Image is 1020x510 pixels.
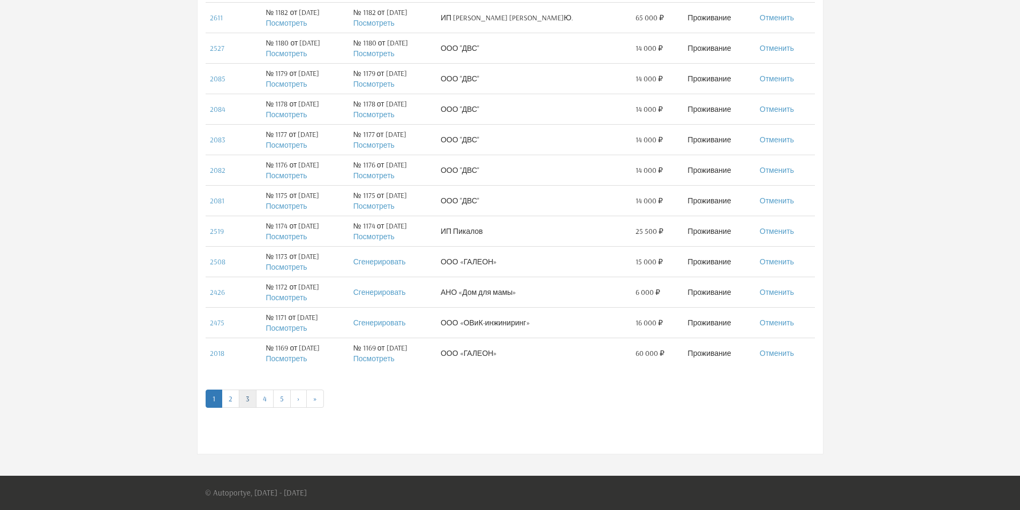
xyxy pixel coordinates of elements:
td: № 1176 от [DATE] [261,155,349,185]
td: № 1175 от [DATE] [261,185,349,216]
a: Отменить [760,165,794,175]
td: Проживание [683,33,755,63]
span: 6 000 ₽ [636,287,660,298]
a: Отменить [760,196,794,205]
td: № 1175 от [DATE] [349,185,436,216]
a: 2475 [210,318,224,328]
td: Проживание [683,155,755,185]
a: 2084 [210,104,225,114]
a: Посмотреть [353,171,395,180]
a: Посмотреть [266,293,307,302]
a: Посмотреть [353,110,395,119]
a: Посмотреть [266,79,307,89]
td: Проживание [683,185,755,216]
a: 4 [256,390,274,408]
td: ООО "ДВС" [436,155,631,185]
p: © Autoportye, [DATE] - [DATE] [205,476,307,510]
a: Посмотреть [353,49,395,58]
td: № 1171 от [DATE] [261,307,349,338]
span: 14 000 ₽ [636,195,663,206]
td: ООО "ДВС" [436,124,631,155]
td: № 1177 от [DATE] [261,124,349,155]
a: Посмотреть [266,201,307,211]
td: № 1179 от [DATE] [349,63,436,94]
a: Отменить [760,13,794,22]
td: № 1182 от [DATE] [261,2,349,33]
span: 60 000 ₽ [636,348,664,359]
a: 2519 [210,226,224,236]
td: ООО «ГАЛЕОН» [436,246,631,277]
td: № 1173 от [DATE] [261,246,349,277]
td: ООО «ГАЛЕОН» [436,338,631,368]
td: Проживание [683,2,755,33]
td: ООО "ДВС" [436,33,631,63]
td: ООО «ОВиК-инжиниринг» [436,307,631,338]
a: 2083 [210,135,225,144]
td: № 1179 от [DATE] [261,63,349,94]
td: Проживание [683,94,755,124]
a: Сгенерировать [353,287,406,297]
td: Проживание [683,338,755,368]
td: № 1178 от [DATE] [261,94,349,124]
a: Посмотреть [266,171,307,180]
a: Сгенерировать [353,318,406,328]
a: Посмотреть [266,323,307,333]
td: № 1174 от [DATE] [261,216,349,246]
td: ИП Пикалов [436,216,631,246]
a: Отменить [760,226,794,236]
span: 14 000 ₽ [636,43,663,54]
span: 14 000 ₽ [636,104,663,115]
td: ИП [PERSON_NAME] [PERSON_NAME]Ю. [436,2,631,33]
a: Отменить [760,257,794,267]
a: Отменить [760,43,794,53]
a: 2508 [210,257,225,267]
a: Отменить [760,348,794,358]
a: › [290,390,307,408]
a: Отменить [760,104,794,114]
a: Посмотреть [353,354,395,363]
a: 2018 [210,348,224,358]
a: 2527 [210,43,224,53]
a: Посмотреть [266,232,307,241]
a: Отменить [760,287,794,297]
a: Посмотреть [266,354,307,363]
td: Проживание [683,277,755,307]
a: 2085 [210,74,225,83]
span: 25 500 ₽ [636,226,663,237]
a: Посмотреть [266,49,307,58]
td: № 1174 от [DATE] [349,216,436,246]
a: 2426 [210,287,225,297]
a: Отменить [760,135,794,144]
td: ООО "ДВС" [436,94,631,124]
span: 65 000 ₽ [636,12,664,23]
td: Проживание [683,63,755,94]
td: Проживание [683,246,755,277]
span: 14 000 ₽ [636,134,663,145]
a: 2611 [210,13,223,22]
a: Посмотреть [353,232,395,241]
a: Сгенерировать [353,257,406,267]
td: Проживание [683,216,755,246]
td: № 1176 от [DATE] [349,155,436,185]
span: 16 000 ₽ [636,317,663,328]
td: АНО «Дом для мамы» [436,277,631,307]
a: 2082 [210,165,225,175]
td: № 1177 от [DATE] [349,124,436,155]
a: Посмотреть [266,262,307,272]
td: Проживание [683,124,755,155]
a: 3 [239,390,256,408]
td: № 1169 от [DATE] [261,338,349,368]
td: № 1180 от [DATE] [349,33,436,63]
a: 1 [206,390,222,408]
a: » [306,390,324,408]
a: 5 [273,390,291,408]
td: № 1169 от [DATE] [349,338,436,368]
a: Отменить [760,318,794,328]
span: 15 000 ₽ [636,256,663,267]
td: ООО "ДВС" [436,185,631,216]
td: № 1172 от [DATE] [261,277,349,307]
td: ООО "ДВС" [436,63,631,94]
span: 14 000 ₽ [636,165,663,176]
a: Посмотреть [353,79,395,89]
a: Посмотреть [353,201,395,211]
